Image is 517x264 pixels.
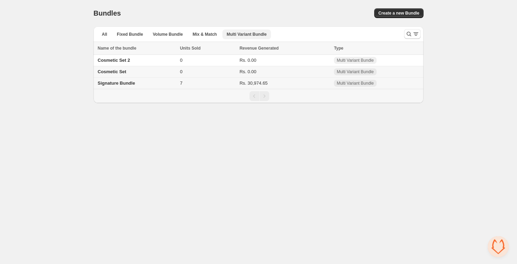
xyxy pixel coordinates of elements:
[488,236,509,257] div: Open chat
[180,58,182,63] span: 0
[404,29,421,39] button: Search and filter results
[239,45,279,52] span: Revenue Generated
[239,45,286,52] button: Revenue Generated
[180,69,182,74] span: 0
[337,58,374,63] span: Multi Variant Bundle
[378,10,419,16] span: Create a new Bundle
[334,45,419,52] div: Type
[98,58,130,63] span: Cosmetic Set 2
[239,69,256,74] span: Rs. 0.00
[374,8,424,18] button: Create a new Bundle
[180,80,182,86] span: 7
[117,32,143,37] span: Fixed Bundle
[93,9,121,17] h1: Bundles
[153,32,183,37] span: Volume Bundle
[337,80,374,86] span: Multi Variant Bundle
[102,32,107,37] span: All
[227,32,266,37] span: Multi Variant Bundle
[337,69,374,75] span: Multi Variant Bundle
[192,32,217,37] span: Mix & Match
[98,45,176,52] div: Name of the bundle
[239,80,268,86] span: Rs. 30,974.65
[98,80,135,86] span: Signature Bundle
[93,89,424,103] nav: Pagination
[180,45,207,52] button: Units Sold
[180,45,200,52] span: Units Sold
[239,58,256,63] span: Rs. 0.00
[98,69,126,74] span: Cosmetic Set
